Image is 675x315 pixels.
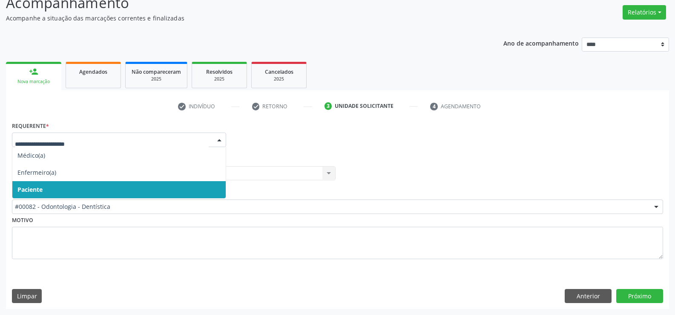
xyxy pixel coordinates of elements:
div: person_add [29,67,38,76]
span: #00082 - Odontologia - Dentística [15,202,646,211]
span: Agendados [79,68,107,75]
div: Nova marcação [12,78,55,85]
span: Resolvidos [206,68,233,75]
p: Ano de acompanhamento [503,38,579,48]
button: Próximo [616,289,663,303]
p: Acompanhe a situação das marcações correntes e finalizadas [6,14,470,23]
span: Médico(a) [17,151,45,159]
button: Relatórios [623,5,666,20]
div: 3 [325,102,332,110]
span: Não compareceram [132,68,181,75]
div: 2025 [198,76,241,82]
div: 2025 [258,76,300,82]
button: Anterior [565,289,612,303]
div: 2025 [132,76,181,82]
label: Requerente [12,119,49,133]
button: Limpar [12,289,42,303]
span: Cancelados [265,68,293,75]
label: Motivo [12,214,33,227]
span: Enfermeiro(a) [17,168,56,176]
div: Unidade solicitante [335,102,394,110]
span: Paciente [17,185,43,194]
